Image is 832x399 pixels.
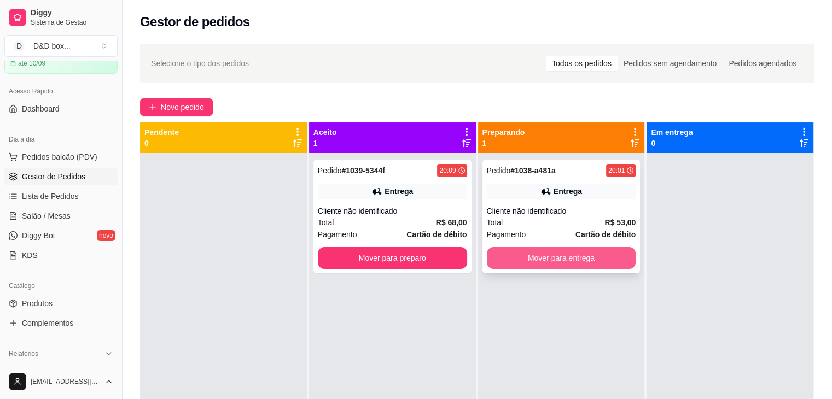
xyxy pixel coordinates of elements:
p: 1 [482,138,525,149]
span: Selecione o tipo dos pedidos [151,57,249,69]
span: Total [318,216,334,228]
span: Pagamento [318,228,357,240]
span: Gestor de Pedidos [22,171,85,182]
span: Sistema de Gestão [31,18,113,27]
div: Dia a dia [4,131,118,148]
strong: R$ 53,00 [604,218,636,227]
div: 20:01 [608,166,625,175]
button: Select a team [4,35,118,57]
a: Lista de Pedidos [4,187,118,205]
div: Entrega [385,186,413,197]
p: 1 [313,138,337,149]
span: Dashboard [22,103,60,114]
a: KDS [4,247,118,264]
article: até 10/09 [18,59,45,68]
div: Acesso Rápido [4,83,118,100]
span: Novo pedido [161,101,204,113]
strong: Cartão de débito [406,230,467,239]
span: Pedidos balcão (PDV) [22,151,97,162]
p: Aceito [313,127,337,138]
a: Dashboard [4,100,118,118]
h2: Gestor de pedidos [140,13,250,31]
p: 0 [651,138,693,149]
span: Pagamento [487,228,526,240]
div: Cliente não identificado [318,206,467,216]
div: Cliente não identificado [487,206,636,216]
span: Pedido [318,166,342,175]
a: Diggy Botnovo [4,227,118,244]
a: Gestor de Pedidos [4,168,118,185]
strong: # 1038-a481a [510,166,556,175]
button: Pedidos balcão (PDV) [4,148,118,166]
div: Todos os pedidos [546,56,618,71]
a: DiggySistema de Gestão [4,4,118,31]
p: Preparando [482,127,525,138]
span: Complementos [22,318,73,328]
strong: Cartão de débito [575,230,636,239]
strong: R$ 68,00 [436,218,467,227]
button: Novo pedido [140,98,213,116]
a: Relatórios de vendas [4,362,118,380]
span: Total [487,216,503,228]
p: Em entrega [651,127,693,138]
div: 20:09 [439,166,456,175]
div: Pedidos sem agendamento [618,56,723,71]
div: D&D box ... [33,40,71,51]
a: Produtos [4,295,118,312]
a: Complementos [4,314,118,332]
a: Salão / Mesas [4,207,118,225]
span: Lista de Pedidos [22,191,79,202]
p: 0 [144,138,179,149]
span: Salão / Mesas [22,210,71,221]
span: Diggy [31,8,113,18]
span: Produtos [22,298,53,309]
button: Mover para entrega [487,247,636,269]
span: [EMAIL_ADDRESS][DOMAIN_NAME] [31,377,100,386]
span: Pedido [487,166,511,175]
p: Pendente [144,127,179,138]
button: [EMAIL_ADDRESS][DOMAIN_NAME] [4,368,118,395]
span: KDS [22,250,38,261]
span: plus [149,103,156,111]
span: Relatórios [9,349,38,358]
strong: # 1039-5344f [341,166,385,175]
div: Catálogo [4,277,118,295]
span: Diggy Bot [22,230,55,241]
button: Mover para preparo [318,247,467,269]
div: Pedidos agendados [723,56,802,71]
div: Entrega [554,186,582,197]
span: D [14,40,25,51]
